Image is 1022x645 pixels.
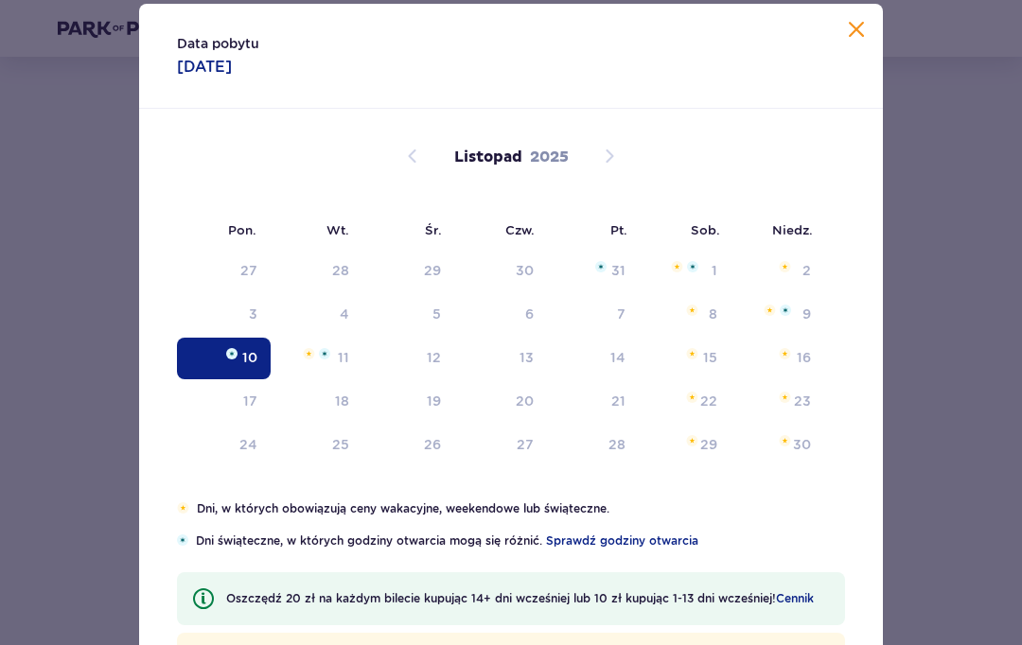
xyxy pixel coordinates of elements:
img: Niebieska gwiazdka [687,261,698,272]
p: Dni świąteczne, w których godziny otwarcia mogą się różnić. [196,532,845,549]
td: piątek, 28 listopada 2025 [547,425,639,466]
td: czwartek, 20 listopada 2025 [454,381,548,423]
div: 30 [793,435,811,454]
td: środa, 12 listopada 2025 [362,338,454,379]
div: 7 [617,305,626,323]
td: sobota, 22 listopada 2025 [639,381,731,423]
img: Pomarańczowa gwiazdka [686,392,698,403]
div: 27 [517,435,534,454]
td: sobota, 29 listopada 2025 [639,425,731,466]
img: Pomarańczowa gwiazdka [779,435,791,446]
td: czwartek, 6 listopada 2025 [454,294,548,336]
td: niedziela, 9 listopada 2025 [731,294,824,336]
div: 30 [516,261,534,280]
img: Pomarańczowa gwiazdka [686,435,698,446]
td: czwartek, 27 listopada 2025 [454,425,548,466]
div: 11 [338,348,349,367]
td: sobota, 1 listopada 2025 [639,251,731,292]
small: Sob. [691,222,720,237]
p: Data pobytu [177,34,259,53]
img: Niebieska gwiazdka [595,261,607,272]
td: środa, 29 października 2025 [362,251,454,292]
div: 12 [427,348,441,367]
td: poniedziałek, 27 października 2025 [177,251,271,292]
div: 15 [703,348,717,367]
div: 4 [340,305,349,323]
div: 26 [424,435,441,454]
p: Listopad [454,147,522,167]
td: niedziela, 2 listopada 2025 [731,251,824,292]
img: Niebieska gwiazdka [780,305,791,316]
div: 16 [797,348,811,367]
small: Wt. [326,222,349,237]
td: sobota, 8 listopada 2025 [639,294,731,336]
div: 21 [611,392,626,410]
small: Niedz. [772,222,813,237]
td: piątek, 21 listopada 2025 [547,381,639,423]
td: wtorek, 28 października 2025 [271,251,362,292]
td: piątek, 7 listopada 2025 [547,294,639,336]
img: Pomarańczowa gwiazdka [764,305,776,316]
td: niedziela, 16 listopada 2025 [731,338,824,379]
td: wtorek, 4 listopada 2025 [271,294,362,336]
td: czwartek, 13 listopada 2025 [454,338,548,379]
td: poniedziałek, 24 listopada 2025 [177,425,271,466]
img: Pomarańczowa gwiazdka [779,348,791,359]
div: 19 [427,392,441,410]
td: piątek, 31 października 2025 [547,251,639,292]
td: niedziela, 23 listopada 2025 [731,381,824,423]
td: poniedziałek, 17 listopada 2025 [177,381,271,423]
div: 5 [432,305,441,323]
a: Cennik [776,590,814,607]
div: 31 [611,261,626,280]
div: 13 [520,348,534,367]
td: niedziela, 30 listopada 2025 [731,425,824,466]
img: Pomarańczowa gwiazdka [779,392,791,403]
img: Pomarańczowa gwiazdka [779,261,791,272]
td: wtorek, 11 listopada 2025 [271,338,362,379]
div: 6 [525,305,534,323]
div: 17 [243,392,257,410]
div: 18 [335,392,349,410]
small: Śr. [425,222,442,237]
div: 29 [700,435,717,454]
td: wtorek, 25 listopada 2025 [271,425,362,466]
img: Niebieska gwiazdka [226,348,238,359]
img: Niebieska gwiazdka [177,534,188,546]
button: Następny miesiąc [598,145,621,167]
td: czwartek, 30 października 2025 [454,251,548,292]
div: 22 [700,392,717,410]
p: Dni, w których obowiązują ceny wakacyjne, weekendowe lub świąteczne. [197,500,845,517]
img: Pomarańczowa gwiazdka [177,502,189,514]
a: Sprawdź godziny otwarcia [546,532,698,549]
p: Oszczędź 20 zł na każdym bilecie kupując 14+ dni wcześniej lub 10 zł kupując 1-13 dni wcześniej! [226,590,814,607]
div: 29 [424,261,441,280]
small: Pon. [228,222,256,237]
div: 20 [516,392,534,410]
img: Pomarańczowa gwiazdka [686,348,698,359]
div: 1 [712,261,717,280]
div: 3 [249,305,257,323]
img: Pomarańczowa gwiazdka [671,261,683,272]
div: 10 [242,348,257,367]
div: 2 [802,261,811,280]
img: Pomarańczowa gwiazdka [686,305,698,316]
p: 2025 [530,147,569,167]
td: środa, 5 listopada 2025 [362,294,454,336]
small: Pt. [610,222,627,237]
div: 28 [332,261,349,280]
div: 14 [610,348,626,367]
div: 23 [794,392,811,410]
small: Czw. [505,222,535,237]
td: środa, 26 listopada 2025 [362,425,454,466]
div: 28 [608,435,626,454]
td: Data zaznaczona. poniedziałek, 10 listopada 2025 [177,338,271,379]
td: sobota, 15 listopada 2025 [639,338,731,379]
p: [DATE] [177,57,232,78]
td: poniedziałek, 3 listopada 2025 [177,294,271,336]
td: wtorek, 18 listopada 2025 [271,381,362,423]
button: Poprzedni miesiąc [401,145,424,167]
div: 25 [332,435,349,454]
